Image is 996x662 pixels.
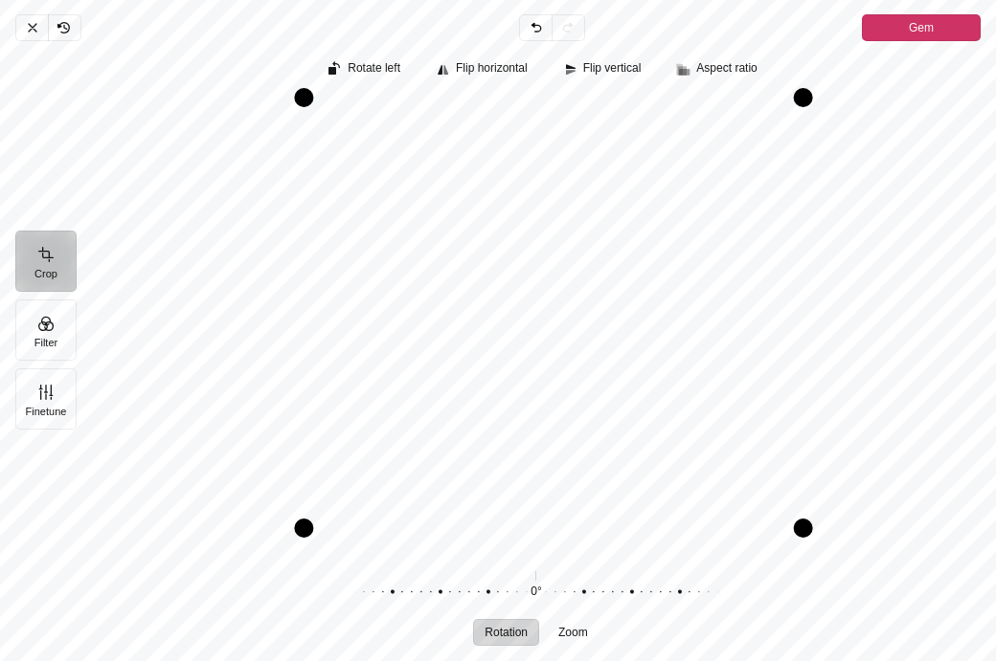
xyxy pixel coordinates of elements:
span: Gem [909,17,934,40]
span: Flip vertical [583,63,642,76]
span: Zoom [558,628,588,639]
div: Drag right [794,99,813,529]
button: Aspect ratio [668,57,768,84]
button: Flip vertical [555,57,653,84]
div: Crop [92,42,996,662]
button: Flip horizontal [427,57,539,84]
button: Finetune [15,369,77,430]
div: Drag left [294,99,313,529]
span: Flip horizontal [456,63,528,76]
span: Aspect ratio [696,63,757,76]
button: Filter [15,300,77,362]
button: Crop [15,232,77,293]
span: Rotate left [348,63,400,76]
button: Rotate left [319,57,412,84]
span: Rotation [485,628,528,639]
button: Gem [862,15,981,42]
div: Drag top [304,89,803,108]
div: Drag bottom [304,519,803,539]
